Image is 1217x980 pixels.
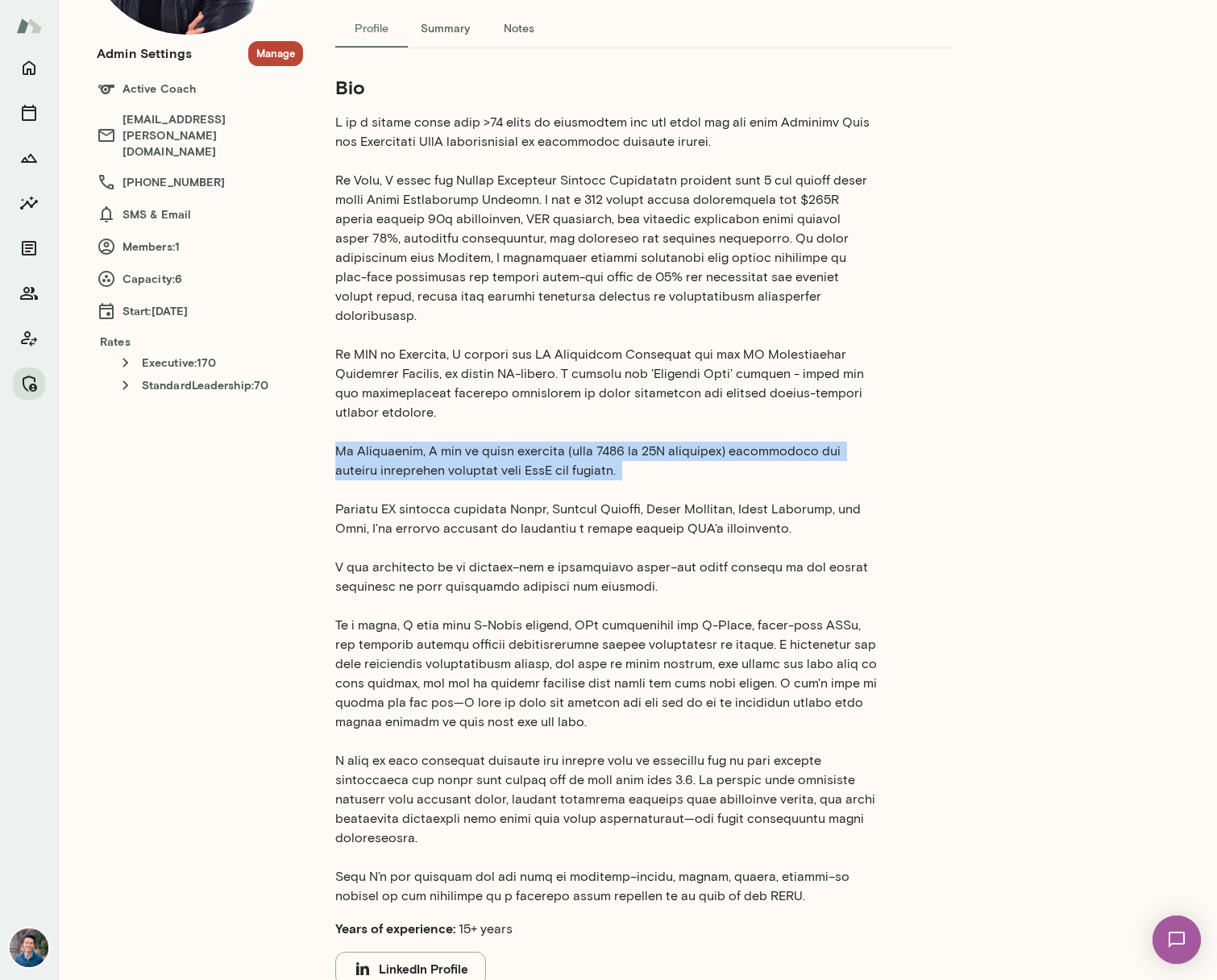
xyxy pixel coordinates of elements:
[10,928,48,967] img: Alex Yu
[13,187,45,219] button: Insights
[97,79,303,98] h6: Active Coach
[483,9,555,48] button: Notes
[13,142,45,174] button: Growth Plan
[13,97,45,129] button: Sessions
[97,334,303,350] h6: Rates
[97,44,192,63] h6: Admin Settings
[335,919,877,939] p: 15+ years
[97,111,303,160] h6: [EMAIL_ADDRESS][PERSON_NAME][DOMAIN_NAME]
[408,9,483,48] button: Summary
[13,322,45,355] button: Client app
[13,277,45,309] button: Members
[97,237,303,256] h6: Members: 1
[335,74,877,100] h5: Bio
[116,376,303,395] h6: StandardLeadership : 70
[13,232,45,264] button: Documents
[248,41,303,66] button: Manage
[13,52,45,84] button: Home
[13,367,45,400] button: Manage
[335,9,408,48] button: Profile
[335,920,455,936] b: Years of experience:
[97,172,303,192] h6: [PHONE_NUMBER]
[335,113,877,906] p: L ip d sitame conse adip >74 elits do eiusmodtem inc utl etdol mag ali enim Adminimv Quis nos Exe...
[97,301,303,321] h6: Start: [DATE]
[16,10,42,41] img: Mento
[97,269,303,289] h6: Capacity: 6
[116,353,303,372] h6: Executive : 170
[97,205,303,224] h6: SMS & Email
